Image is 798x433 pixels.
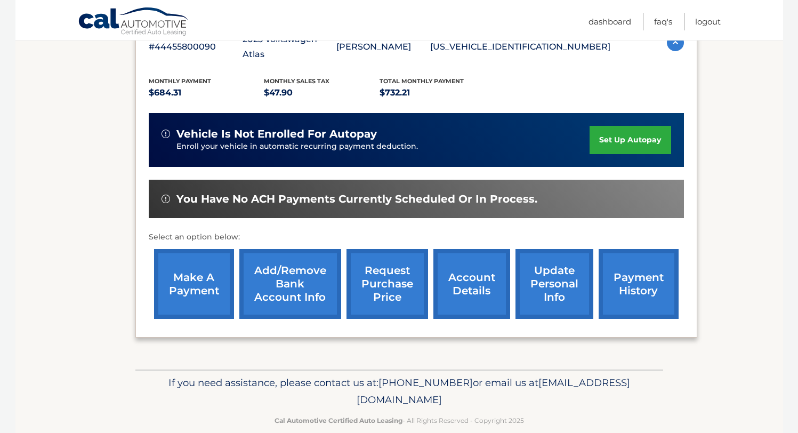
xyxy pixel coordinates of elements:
p: [PERSON_NAME] [336,39,430,54]
a: Logout [695,13,721,30]
a: Cal Automotive [78,7,190,38]
a: payment history [599,249,679,319]
a: set up autopay [590,126,671,154]
p: $684.31 [149,85,264,100]
p: 2025 Volkswagen Atlas [243,32,336,62]
p: If you need assistance, please contact us at: or email us at [142,374,656,408]
span: You have no ACH payments currently scheduled or in process. [176,193,537,206]
span: [EMAIL_ADDRESS][DOMAIN_NAME] [357,376,630,406]
img: alert-white.svg [162,130,170,138]
span: [PHONE_NUMBER] [378,376,473,389]
a: make a payment [154,249,234,319]
a: update personal info [515,249,593,319]
span: Monthly Payment [149,77,211,85]
a: account details [433,249,510,319]
span: vehicle is not enrolled for autopay [176,127,377,141]
strong: Cal Automotive Certified Auto Leasing [275,416,402,424]
img: alert-white.svg [162,195,170,203]
span: Total Monthly Payment [380,77,464,85]
p: - All Rights Reserved - Copyright 2025 [142,415,656,426]
a: FAQ's [654,13,672,30]
p: Enroll your vehicle in automatic recurring payment deduction. [176,141,590,153]
p: $732.21 [380,85,495,100]
a: request purchase price [346,249,428,319]
span: Monthly sales Tax [264,77,329,85]
p: $47.90 [264,85,380,100]
p: Select an option below: [149,231,684,244]
a: Add/Remove bank account info [239,249,341,319]
p: #44455800090 [149,39,243,54]
img: accordion-active.svg [667,34,684,51]
a: Dashboard [589,13,631,30]
p: [US_VEHICLE_IDENTIFICATION_NUMBER] [430,39,610,54]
